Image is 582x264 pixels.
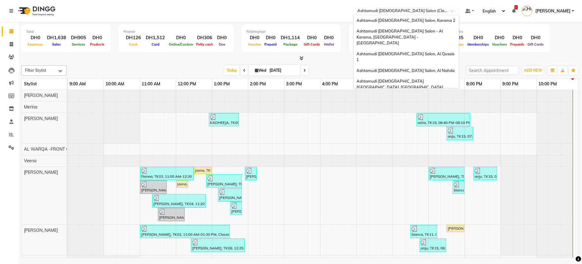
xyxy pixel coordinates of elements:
[356,18,455,23] span: Ashtamudi [DEMOGRAPHIC_DATA] Salon, Karama 2
[490,34,509,41] div: DH0
[69,34,89,41] div: DH905
[167,42,195,46] span: Online/Custom
[231,203,241,214] div: [PERSON_NAME], TK02, 01:30 PM-01:50 PM, Face Bleach/[PERSON_NAME]
[356,29,444,45] span: Ashtamudi [DEMOGRAPHIC_DATA] Salon - Al Karama, [GEOGRAPHIC_DATA] -[GEOGRAPHIC_DATA]
[453,181,464,193] div: bianca, TK17, 07:40 PM-08:00 PM, Eyebrow Threading
[248,80,267,88] a: 2:00 PM
[526,42,545,46] span: Gift Cards
[322,42,336,46] span: Wallet
[263,34,278,41] div: DH0
[356,79,443,90] span: Ashtamudi [DEMOGRAPHIC_DATA] [GEOGRAPHIC_DATA], [GEOGRAPHIC_DATA]
[535,8,570,14] span: [PERSON_NAME]
[246,168,256,179] div: [PERSON_NAME], TK08, 01:55 PM-02:15 PM, Full Arms Waxing
[447,226,464,231] div: [PERSON_NAME], TK09, 07:30 PM-08:00 PM, Acrylic Extension Removal
[209,114,238,125] div: KADHEEJA, TK05, 12:55 PM-01:45 PM, Wash & Blow Dry - Medium hair
[246,29,336,34] div: Redemption
[143,34,167,41] div: DH1,512
[195,42,215,46] span: Petty cash
[123,34,143,41] div: DH126
[192,239,244,251] div: [PERSON_NAME], TK08, 12:25 PM-01:55 PM, Classic Manicure,Classic Pedicure
[26,34,45,41] div: DH0
[26,29,106,34] div: Total
[246,34,263,41] div: DH0
[509,34,526,41] div: DH0
[24,104,37,110] span: Merina
[246,42,263,46] span: Voucher
[512,8,516,14] a: 1
[212,80,231,88] a: 1:00 PM
[322,34,336,41] div: DH0
[167,34,195,41] div: DH0
[128,42,139,46] span: Cash
[524,68,542,73] span: ADD NEW
[104,80,126,88] a: 10:00 AM
[278,34,302,41] div: DH1,114
[320,80,339,88] a: 4:00 PM
[447,128,473,139] div: anju, TK15, 07:30 PM-08:15 PM, Classic Pedicure
[523,66,544,75] button: ADD NEW
[474,168,497,179] div: anju, TK15, 08:15 PM-08:55 PM, Eyebrow Threading,Full Arms Waxing
[26,42,45,46] span: Expenses
[141,181,166,193] div: [PERSON_NAME], TK02, 11:00 AM-11:45 AM, Classic Manicure
[68,80,87,88] a: 9:00 AM
[353,15,459,88] ng-dropdown-panel: Options list
[89,34,106,41] div: DH0
[490,42,509,46] span: Vouchers
[70,42,87,46] span: Services
[51,42,62,46] span: Sales
[177,181,187,187] div: jasna, TK16, 12:00 PM-12:20 PM, Full Arms Waxing
[284,80,303,88] a: 3:00 PM
[466,66,519,75] input: Search Appointment
[522,5,532,16] img: Himanshu Akania
[526,34,545,41] div: DH0
[150,42,161,46] span: Card
[429,168,464,179] div: [PERSON_NAME], TK14, 07:00 PM-08:00 PM, Gold Sheen Facial
[176,80,198,88] a: 12:00 PM
[89,42,106,46] span: Products
[123,29,229,34] div: Finance
[45,34,69,41] div: DH1,638
[224,66,239,75] span: Today
[219,189,241,201] div: [PERSON_NAME], TK06, 01:10 PM-01:50 PM, Half legs Waxing,Under Arms Waxing
[207,175,241,187] div: [PERSON_NAME], TK07, 12:50 PM-01:50 PM, Gold Sheen Facial
[253,68,268,73] span: Wed
[24,81,37,87] span: Stylist
[466,42,490,46] span: Memberships
[217,42,227,46] span: Due
[140,80,162,88] a: 11:00 AM
[356,68,455,73] span: Ashtamudi [DEMOGRAPHIC_DATA] Salon, Al Nahda
[24,228,58,233] span: [PERSON_NAME]
[446,29,545,34] div: Other sales
[302,34,322,41] div: DH0
[465,80,484,88] a: 8:00 PM
[24,158,36,163] span: Veena
[411,226,436,237] div: bianca, TK11, 06:30 PM-07:15 PM, Classic Pedicure
[24,93,58,98] span: [PERSON_NAME]
[501,80,520,88] a: 9:00 PM
[24,146,81,152] span: AL WARQA -FRONT OFFICE
[417,114,470,125] div: asha, TK19, 06:40 PM-08:10 PM, Classic Pedicure,Classic Manicure
[195,34,215,41] div: DH306
[25,68,46,73] span: Filter Stylist
[15,2,57,19] img: logo
[215,34,229,41] div: DH0
[282,42,299,46] span: Package
[514,5,518,9] span: 1
[302,42,322,46] span: Gift Cards
[141,226,229,237] div: [PERSON_NAME], TK02, 11:00 AM-01:30 PM, Classic Manicure,Classic Pedicure,Gold Sheen Facial
[509,42,526,46] span: Prepaids
[263,42,278,46] span: Prepaid
[356,51,455,62] span: Ashtamudi [DEMOGRAPHIC_DATA] Salon, Al Qusais 1
[141,168,193,179] div: Remea, TK03, 11:00 AM-12:30 PM, Classic Pedicure,Classic Manicure
[537,80,558,88] a: 10:00 PM
[466,34,490,41] div: DH0
[153,195,205,207] div: [PERSON_NAME], TK04, 11:20 AM-12:50 PM, Classic Pedicure,Classic Manicure
[268,66,298,75] input: 2025-09-03
[195,168,211,173] div: jasna, TK16, 12:30 PM-01:00 PM, Full Legs Waxing
[159,209,184,220] div: [PERSON_NAME], TK02, 11:30 AM-12:15 PM, Classic Pedicure
[420,239,446,251] div: anju, TK15, 06:45 PM-07:30 PM, Classic Manicure
[24,170,58,175] span: [PERSON_NAME]
[24,116,58,121] span: [PERSON_NAME]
